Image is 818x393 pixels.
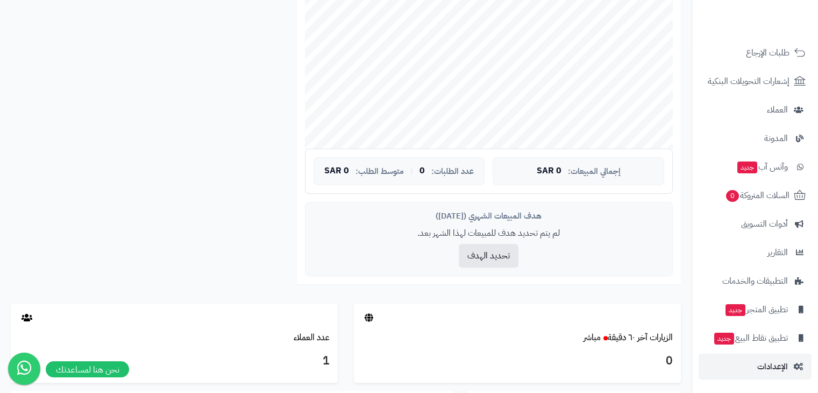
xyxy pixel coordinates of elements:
span: 0 [725,190,739,202]
div: هدف المبيعات الشهري ([DATE]) [314,210,664,222]
span: جديد [714,333,734,345]
a: المدونة [699,125,812,151]
a: السلات المتروكة0 [699,183,812,208]
a: الإعدادات [699,354,812,380]
a: طلبات الإرجاع [699,40,812,66]
span: عدد الطلبات: [431,167,474,176]
button: تحديد الهدف [459,244,518,268]
span: | [410,167,413,175]
img: logo-2.png [745,21,808,44]
span: جديد [737,162,757,173]
span: طلبات الإرجاع [746,45,789,60]
span: 0 SAR [537,166,561,176]
span: المدونة [764,131,788,146]
a: التطبيقات والخدمات [699,268,812,294]
a: أدوات التسويق [699,211,812,237]
span: العملاء [767,102,788,117]
a: تطبيق المتجرجديد [699,297,812,322]
h3: 0 [362,352,673,370]
h3: 1 [19,352,330,370]
span: إشعارات التحويلات البنكية [708,74,789,89]
a: إشعارات التحويلات البنكية [699,68,812,94]
span: 0 [419,166,425,176]
span: 0 SAR [324,166,349,176]
a: التقارير [699,240,812,265]
span: التطبيقات والخدمات [722,273,788,289]
a: عدد العملاء [294,331,330,344]
a: تطبيق نقاط البيعجديد [699,325,812,351]
span: أدوات التسويق [741,216,788,231]
span: تطبيق المتجر [724,302,788,317]
small: مباشر [584,331,601,344]
span: التقارير [767,245,788,260]
span: الإعدادات [757,359,788,374]
span: متوسط الطلب: [355,167,404,176]
span: جديد [725,304,745,316]
a: الزيارات آخر ٦٠ دقيقةمباشر [584,331,673,344]
a: وآتس آبجديد [699,154,812,180]
span: تطبيق نقاط البيع [713,331,788,346]
span: السلات المتروكة [725,188,789,203]
span: وآتس آب [736,159,788,174]
span: إجمالي المبيعات: [568,167,621,176]
a: العملاء [699,97,812,123]
p: لم يتم تحديد هدف للمبيعات لهذا الشهر بعد. [314,227,664,240]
